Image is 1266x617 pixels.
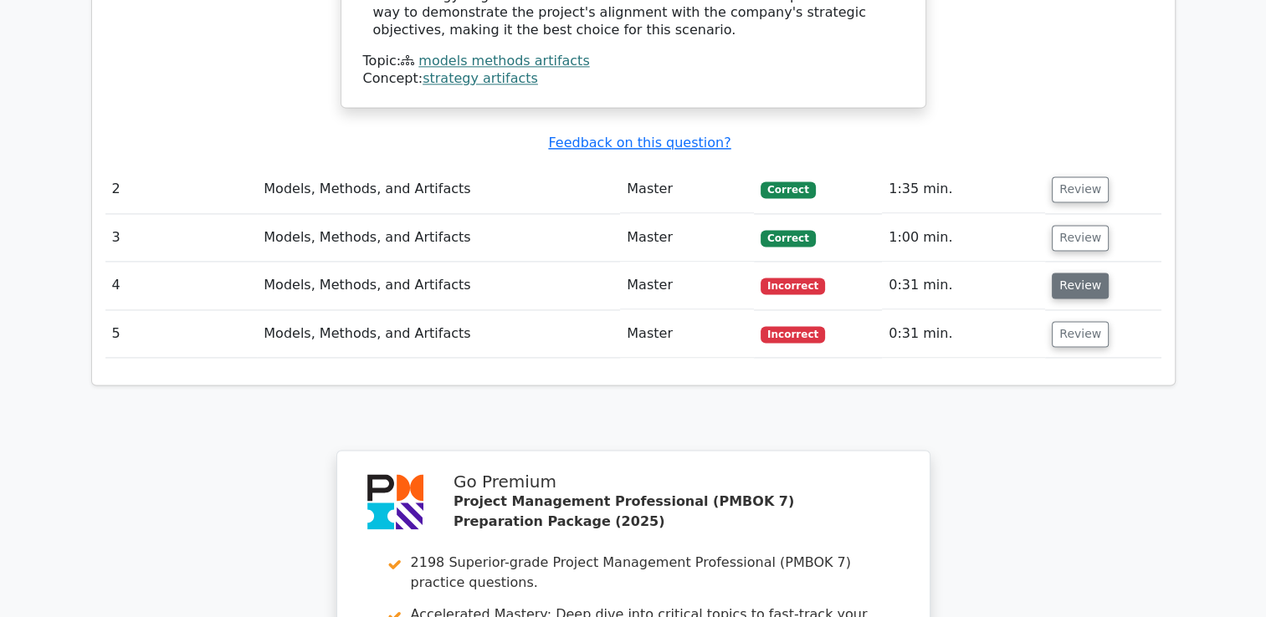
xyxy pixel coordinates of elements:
[548,135,730,150] a: Feedback on this question?
[761,230,815,247] span: Correct
[105,166,258,213] td: 2
[1052,273,1109,298] button: Review
[620,262,754,309] td: Master
[620,214,754,262] td: Master
[257,214,620,262] td: Models, Methods, and Artifacts
[620,310,754,358] td: Master
[882,262,1045,309] td: 0:31 min.
[882,166,1045,213] td: 1:35 min.
[1052,321,1109,347] button: Review
[882,214,1045,262] td: 1:00 min.
[257,310,620,358] td: Models, Methods, and Artifacts
[1052,176,1109,202] button: Review
[363,53,904,70] div: Topic:
[620,166,754,213] td: Master
[761,326,825,343] span: Incorrect
[418,53,589,69] a: models methods artifacts
[761,181,815,198] span: Correct
[105,214,258,262] td: 3
[882,310,1045,358] td: 0:31 min.
[257,166,620,213] td: Models, Methods, and Artifacts
[423,70,538,86] a: strategy artifacts
[105,310,258,358] td: 5
[257,262,620,309] td: Models, Methods, and Artifacts
[363,70,904,88] div: Concept:
[761,278,825,294] span: Incorrect
[1052,225,1109,251] button: Review
[105,262,258,309] td: 4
